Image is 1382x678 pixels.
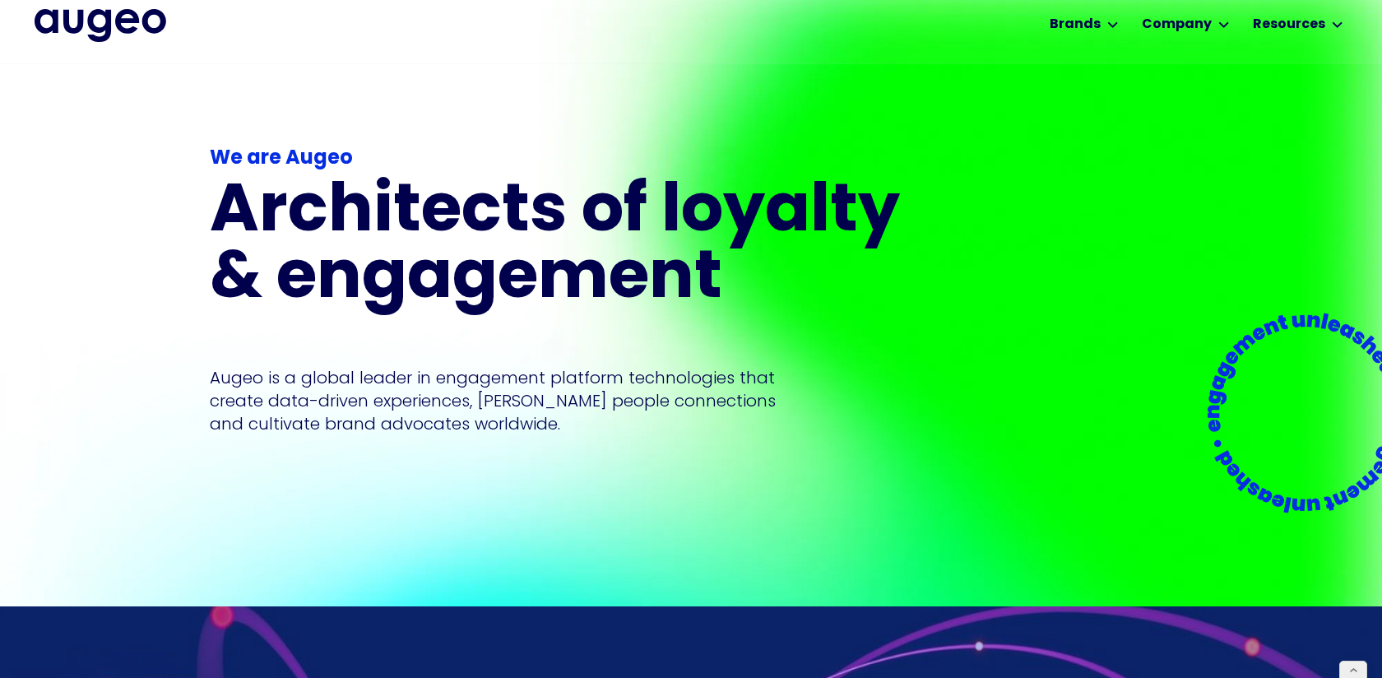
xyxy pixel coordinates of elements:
[210,144,921,174] div: We are Augeo
[1142,15,1212,35] div: Company
[1050,15,1101,35] div: Brands
[210,366,776,435] p: Augeo is a global leader in engagement platform technologies that create data-driven experiences,...
[210,180,921,313] h1: Architects of loyalty & engagement
[35,9,166,42] img: Augeo's full logo in midnight blue.
[1253,15,1325,35] div: Resources
[35,9,166,42] a: home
